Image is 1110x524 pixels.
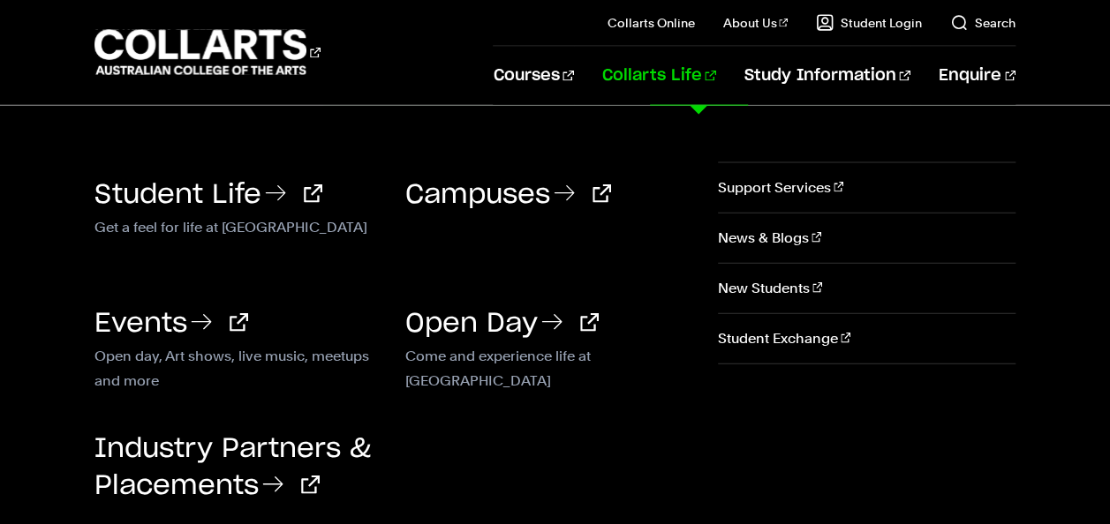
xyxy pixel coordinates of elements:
p: Get a feel for life at [GEOGRAPHIC_DATA] [94,215,379,236]
a: About Us [723,14,789,32]
a: News & Blogs [718,213,1016,263]
p: Come and experience life at [GEOGRAPHIC_DATA] [405,344,690,365]
a: Collarts Online [608,14,695,32]
a: Student Exchange [718,314,1016,363]
a: Courses [493,47,573,105]
a: Open Day [405,311,599,337]
p: Open day, Art shows, live music, meetups and more [94,344,379,365]
a: Student Life [94,182,322,208]
a: Industry Partners & Placements [94,436,371,499]
div: Go to homepage [94,27,321,78]
a: Events [94,311,248,337]
a: Campuses [405,182,611,208]
a: Enquire [939,47,1016,105]
a: Search [950,14,1016,32]
a: Support Services [718,163,1016,213]
a: Collarts Life [602,47,716,105]
a: New Students [718,264,1016,313]
a: Student Login [816,14,922,32]
a: Study Information [744,47,910,105]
